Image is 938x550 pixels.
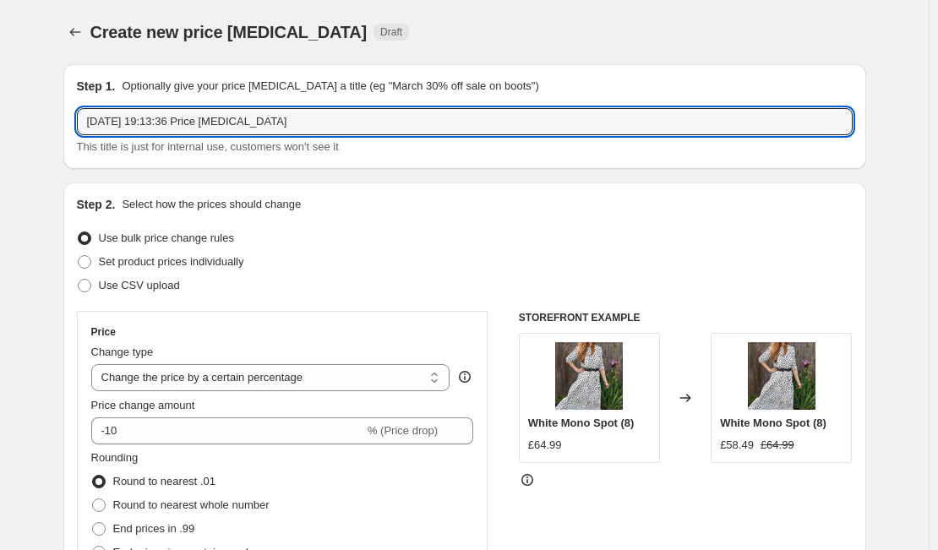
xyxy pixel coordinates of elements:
span: Set product prices individually [99,255,244,268]
span: White Mono Spot (8) [720,417,826,429]
span: Create new price [MEDICAL_DATA] [90,23,368,41]
span: Rounding [91,451,139,464]
span: Round to nearest whole number [113,498,270,511]
span: Draft [380,25,402,39]
h2: Step 2. [77,196,116,213]
img: Fulllnegthforwebiste_80x.jpg [555,342,623,410]
input: 30% off holiday sale [77,108,853,135]
button: Price change jobs [63,20,87,44]
div: £58.49 [720,437,754,454]
input: -15 [91,417,364,444]
h3: Price [91,325,116,339]
span: Round to nearest .01 [113,475,215,487]
h6: STOREFRONT EXAMPLE [519,311,853,324]
span: Use bulk price change rules [99,231,234,244]
span: % (Price drop) [368,424,438,437]
span: Price change amount [91,399,195,411]
p: Select how the prices should change [122,196,301,213]
span: White Mono Spot (8) [528,417,635,429]
div: help [456,368,473,385]
span: This title is just for internal use, customers won't see it [77,140,339,153]
div: £64.99 [528,437,562,454]
strike: £64.99 [761,437,794,454]
p: Optionally give your price [MEDICAL_DATA] a title (eg "March 30% off sale on boots") [122,78,538,95]
span: Use CSV upload [99,279,180,291]
img: Fulllnegthforwebiste_80x.jpg [748,342,815,410]
span: Change type [91,346,154,358]
span: End prices in .99 [113,522,195,535]
h2: Step 1. [77,78,116,95]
